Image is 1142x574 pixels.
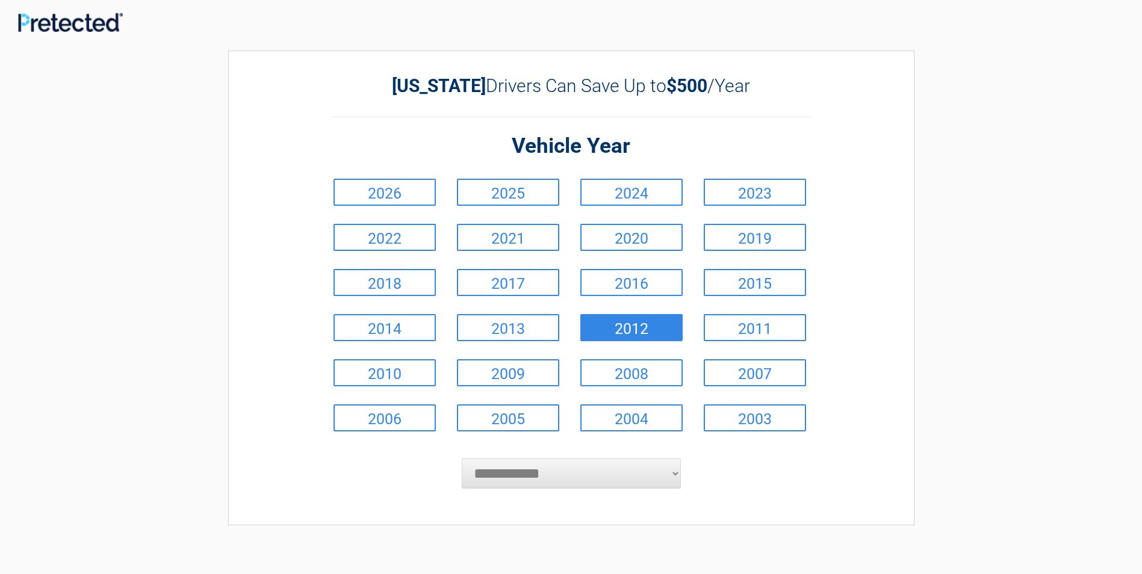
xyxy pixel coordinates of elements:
a: 2025 [457,179,559,206]
a: 2013 [457,314,559,341]
h2: Drivers Can Save Up to /Year [330,75,812,96]
a: 2005 [457,404,559,431]
a: 2010 [334,359,436,386]
a: 2006 [334,404,436,431]
a: 2017 [457,269,559,296]
b: $500 [666,75,707,96]
a: 2024 [580,179,683,206]
a: 2014 [334,314,436,341]
img: Main Logo [18,13,123,31]
b: [US_STATE] [392,75,486,96]
a: 2015 [704,269,806,296]
a: 2019 [704,224,806,251]
a: 2020 [580,224,683,251]
a: 2018 [334,269,436,296]
a: 2023 [704,179,806,206]
a: 2011 [704,314,806,341]
a: 2007 [704,359,806,386]
a: 2009 [457,359,559,386]
a: 2003 [704,404,806,431]
a: 2004 [580,404,683,431]
a: 2012 [580,314,683,341]
a: 2008 [580,359,683,386]
a: 2026 [334,179,436,206]
a: 2021 [457,224,559,251]
a: 2016 [580,269,683,296]
a: 2022 [334,224,436,251]
h2: Vehicle Year [330,132,812,161]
